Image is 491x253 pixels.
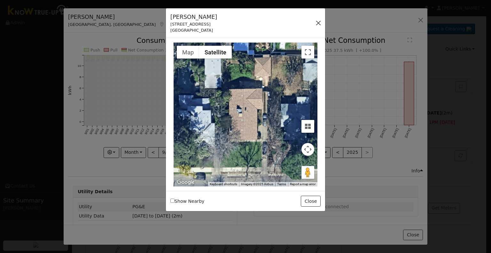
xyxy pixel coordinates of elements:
[210,182,237,186] button: Keyboard shortcuts
[170,13,217,21] h5: [PERSON_NAME]
[199,46,232,59] button: Show satellite imagery
[301,196,320,207] button: Close
[177,46,199,59] button: Show street map
[241,182,273,186] span: Imagery ©2025 Airbus
[301,166,314,179] button: Drag Pegman onto the map to open Street View
[277,182,286,186] a: Terms (opens in new tab)
[170,27,217,33] div: [GEOGRAPHIC_DATA]
[170,199,175,203] input: Show Nearby
[301,143,314,156] button: Map camera controls
[301,46,314,59] button: Toggle fullscreen view
[301,120,314,133] button: Tilt map
[170,198,204,205] label: Show Nearby
[170,21,217,27] div: [STREET_ADDRESS]
[290,182,316,186] a: Report a map error
[175,178,196,186] a: Open this area in Google Maps (opens a new window)
[175,178,196,186] img: Google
